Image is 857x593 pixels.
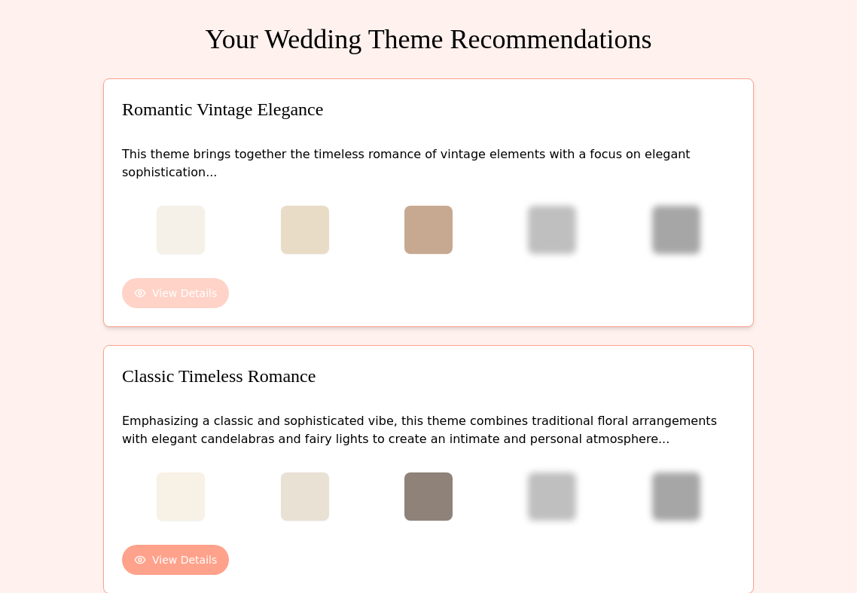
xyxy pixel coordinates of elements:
[122,545,229,575] button: View Details
[122,145,735,182] p: This theme brings together the timeless romance of vintage elements with a focus on elegant sophi...
[122,412,735,448] p: Emphasizing a classic and sophisticated vibe, this theme combines traditional floral arrangements...
[103,24,754,54] h1: Your Wedding Theme Recommendations
[122,278,229,308] button: View Details
[122,97,735,121] h3: Romantic Vintage Elegance
[122,364,735,388] h3: Classic Timeless Romance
